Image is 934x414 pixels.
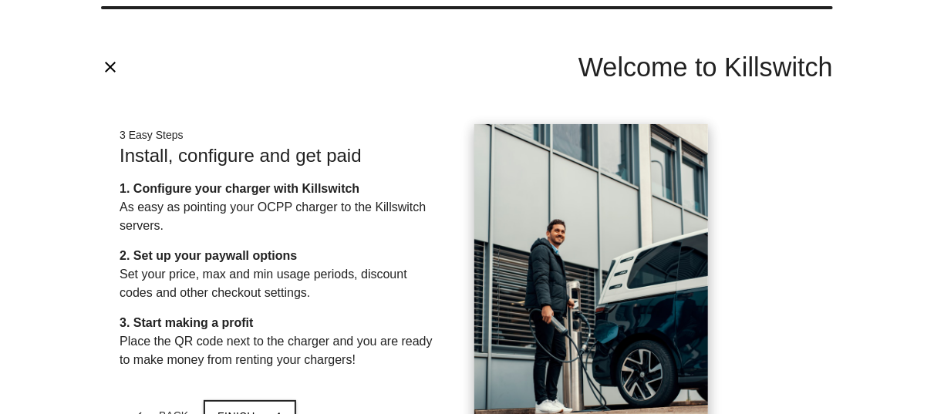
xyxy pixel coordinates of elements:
span: Welcome to Killswitch [578,52,833,82]
span: 1. Configure your charger with Killswitch [120,182,359,195]
span: Place the QR code next to the charger and you are ready to make money from renting your chargers! [120,335,433,366]
span: 3. Start making a profit [120,316,253,329]
i: close [101,58,120,76]
span: Set your price, max and min usage periods, discount codes and other checkout settings. [120,268,407,299]
span: As easy as pointing your OCPP charger to the Killswitch servers. [120,200,426,232]
span: 3 Easy Steps [120,129,184,141]
div: Install, configure and get paid [120,143,440,168]
span: 2. Set up your paywall options [120,249,297,262]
